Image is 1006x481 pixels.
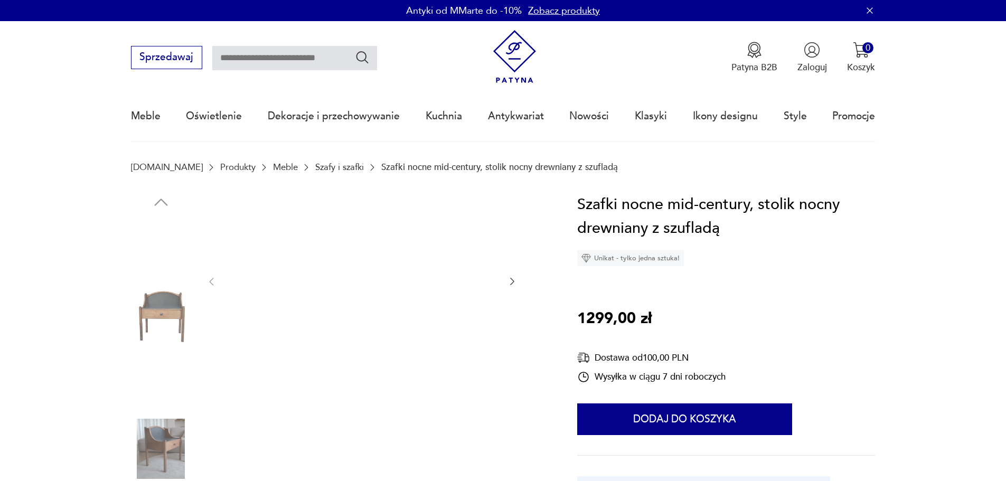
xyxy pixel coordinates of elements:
[693,92,758,140] a: Ikony designu
[131,54,202,62] a: Sprzedawaj
[268,92,400,140] a: Dekoracje i przechowywanie
[406,4,522,17] p: Antyki od MMarte do -10%
[569,92,609,140] a: Nowości
[131,46,202,69] button: Sprzedawaj
[381,162,618,172] p: Szafki nocne mid-century, stolik nocny drewniany z szufladą
[731,42,777,73] button: Patyna B2B
[488,30,541,83] img: Patyna - sklep z meblami i dekoracjami vintage
[528,4,600,17] a: Zobacz produkty
[804,42,820,58] img: Ikonka użytkownika
[847,61,875,73] p: Koszyk
[131,284,191,344] img: Zdjęcie produktu Szafki nocne mid-century, stolik nocny drewniany z szufladą
[784,92,807,140] a: Style
[355,50,370,65] button: Szukaj
[577,351,726,364] div: Dostawa od 100,00 PLN
[853,42,869,58] img: Ikona koszyka
[230,193,494,369] img: Zdjęcie produktu Szafki nocne mid-century, stolik nocny drewniany z szufladą
[847,42,875,73] button: 0Koszyk
[315,162,364,172] a: Szafy i szafki
[797,61,827,73] p: Zaloguj
[577,403,792,435] button: Dodaj do koszyka
[131,419,191,479] img: Zdjęcie produktu Szafki nocne mid-century, stolik nocny drewniany z szufladą
[731,42,777,73] a: Ikona medaluPatyna B2B
[746,42,763,58] img: Ikona medalu
[832,92,875,140] a: Promocje
[635,92,667,140] a: Klasyki
[577,371,726,383] div: Wysyłka w ciągu 7 dni roboczych
[731,61,777,73] p: Patyna B2B
[131,352,191,412] img: Zdjęcie produktu Szafki nocne mid-century, stolik nocny drewniany z szufladą
[131,162,203,172] a: [DOMAIN_NAME]
[581,253,591,263] img: Ikona diamentu
[862,42,873,53] div: 0
[577,351,590,364] img: Ikona dostawy
[273,162,298,172] a: Meble
[577,307,652,331] p: 1299,00 zł
[797,42,827,73] button: Zaloguj
[426,92,462,140] a: Kuchnia
[488,92,544,140] a: Antykwariat
[186,92,242,140] a: Oświetlenie
[220,162,256,172] a: Produkty
[577,250,684,266] div: Unikat - tylko jedna sztuka!
[131,217,191,277] img: Zdjęcie produktu Szafki nocne mid-century, stolik nocny drewniany z szufladą
[577,193,875,241] h1: Szafki nocne mid-century, stolik nocny drewniany z szufladą
[131,92,161,140] a: Meble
